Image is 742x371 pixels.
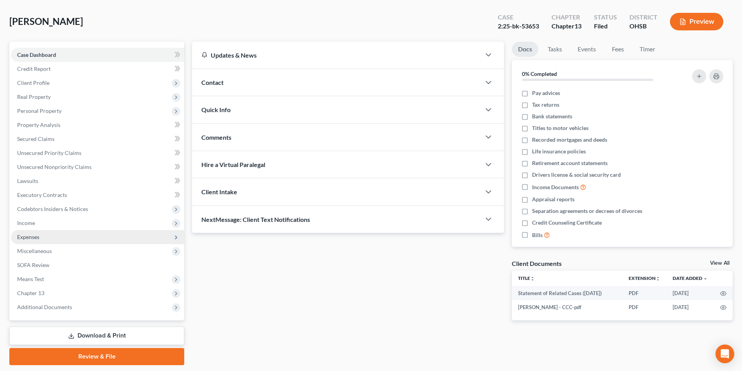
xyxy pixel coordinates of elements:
button: Preview [670,13,723,30]
span: Codebtors Insiders & Notices [17,206,88,212]
td: [DATE] [666,300,714,314]
div: Filed [594,22,617,31]
span: Comments [201,134,231,141]
a: Date Added expand_more [673,275,708,281]
span: Credit Report [17,65,51,72]
a: Lawsuits [11,174,184,188]
i: unfold_more [656,276,660,281]
a: Docs [512,42,538,57]
i: unfold_more [530,276,535,281]
div: Client Documents [512,259,562,267]
span: Appraisal reports [532,195,575,203]
div: Open Intercom Messenger [716,345,734,363]
div: Chapter [552,22,582,31]
span: Lawsuits [17,178,38,184]
a: Extensionunfold_more [629,275,660,281]
a: Property Analysis [11,118,184,132]
a: Fees [605,42,630,57]
td: Statement of Related Cases ([DATE]) [512,286,622,300]
span: Client Intake [201,188,237,195]
a: Download & Print [9,327,184,345]
div: OHSB [629,22,657,31]
a: Timer [633,42,661,57]
span: Property Analysis [17,121,60,128]
span: Executory Contracts [17,192,67,198]
div: Status [594,13,617,22]
span: Credit Counseling Certificate [532,219,602,227]
span: Case Dashboard [17,51,56,58]
a: Unsecured Priority Claims [11,146,184,160]
span: 13 [575,22,582,30]
div: District [629,13,657,22]
div: Updates & News [201,51,471,59]
td: PDF [622,286,666,300]
span: Pay advices [532,89,560,97]
i: expand_more [703,276,708,281]
td: PDF [622,300,666,314]
span: NextMessage: Client Text Notifications [201,216,310,223]
div: Chapter [552,13,582,22]
a: Titleunfold_more [518,275,535,281]
a: View All [710,260,730,266]
span: SOFA Review [17,262,49,268]
td: [PERSON_NAME] - CCC-pdf [512,300,622,314]
span: Income [17,220,35,226]
span: Income Documents [532,183,579,191]
span: Bank statements [532,113,572,120]
div: 2:25-bk-53653 [498,22,539,31]
a: SOFA Review [11,258,184,272]
span: Quick Info [201,106,231,113]
span: Recorded mortgages and deeds [532,136,607,144]
span: Means Test [17,276,44,282]
span: Secured Claims [17,135,55,142]
span: Miscellaneous [17,248,52,254]
span: Separation agreements or decrees of divorces [532,207,642,215]
td: [DATE] [666,286,714,300]
a: Case Dashboard [11,48,184,62]
span: Contact [201,79,224,86]
a: Review & File [9,348,184,365]
span: Client Profile [17,79,49,86]
a: Credit Report [11,62,184,76]
span: Real Property [17,93,51,100]
a: Events [571,42,602,57]
a: Tasks [541,42,568,57]
span: Personal Property [17,107,62,114]
a: Executory Contracts [11,188,184,202]
span: Retirement account statements [532,159,608,167]
span: Tax returns [532,101,559,109]
strong: 0% Completed [522,70,557,77]
span: Expenses [17,234,39,240]
span: Hire a Virtual Paralegal [201,161,265,168]
a: Secured Claims [11,132,184,146]
span: Unsecured Nonpriority Claims [17,164,92,170]
span: Bills [532,231,543,239]
a: Unsecured Nonpriority Claims [11,160,184,174]
span: Drivers license & social security card [532,171,621,179]
span: Additional Documents [17,304,72,310]
span: Chapter 13 [17,290,44,296]
span: Titles to motor vehicles [532,124,589,132]
span: Life insurance policies [532,148,586,155]
span: Unsecured Priority Claims [17,149,81,156]
div: Case [498,13,539,22]
span: [PERSON_NAME] [9,16,83,27]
